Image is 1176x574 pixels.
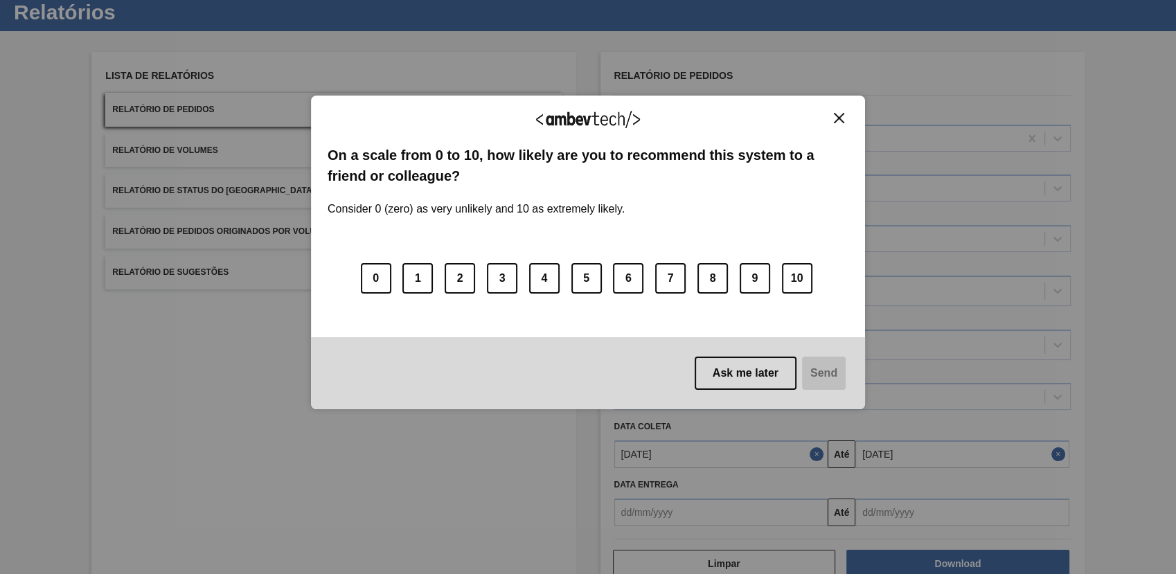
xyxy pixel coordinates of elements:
button: 9 [740,263,770,294]
img: Close [834,113,844,123]
button: 6 [613,263,643,294]
button: 0 [361,263,391,294]
label: Consider 0 (zero) as very unlikely and 10 as extremely likely. [328,186,625,215]
button: 8 [697,263,728,294]
label: On a scale from 0 to 10, how likely are you to recommend this system to a friend or colleague? [328,145,848,187]
button: 5 [571,263,602,294]
button: 10 [782,263,812,294]
button: 1 [402,263,433,294]
button: Ask me later [695,357,796,390]
img: Logo Ambevtech [536,111,640,128]
button: 7 [655,263,686,294]
button: 3 [487,263,517,294]
button: 4 [529,263,560,294]
button: 2 [445,263,475,294]
button: Close [830,112,848,124]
